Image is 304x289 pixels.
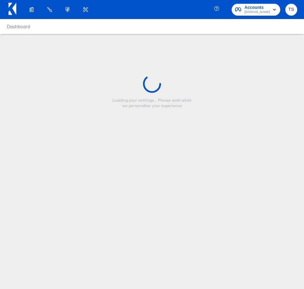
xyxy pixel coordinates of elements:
[288,6,294,14] span: TS
[285,4,297,16] button: TS
[245,4,270,11] span: Accounts
[232,4,280,16] button: Accounts[DOMAIN_NAME]
[245,10,270,15] span: [DOMAIN_NAME]
[110,98,195,108] div: Loading your settings... Please wait while we personalise your experience
[7,24,30,29] a: Dashboard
